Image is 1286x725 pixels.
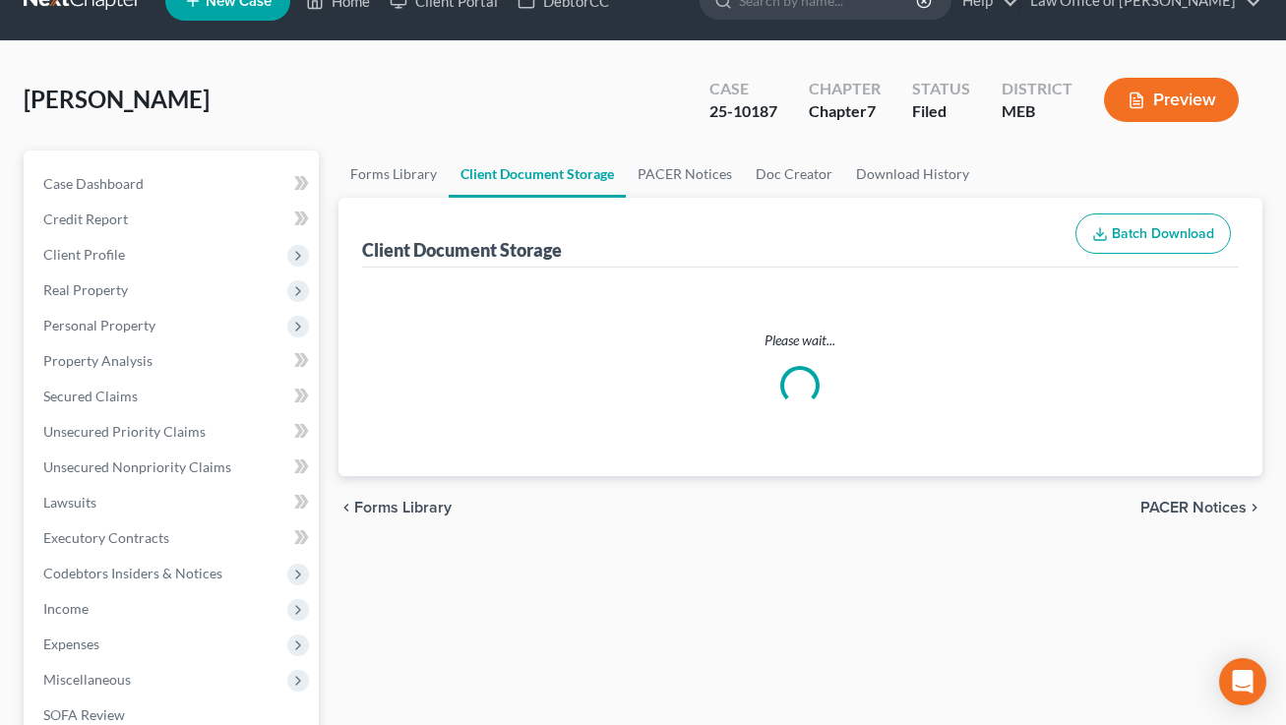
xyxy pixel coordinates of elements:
[43,600,89,617] span: Income
[43,281,128,298] span: Real Property
[28,520,319,556] a: Executory Contracts
[28,379,319,414] a: Secured Claims
[354,500,452,515] span: Forms Library
[1219,658,1266,705] div: Open Intercom Messenger
[744,151,844,198] a: Doc Creator
[24,85,210,113] span: [PERSON_NAME]
[43,671,131,688] span: Miscellaneous
[43,494,96,511] span: Lawsuits
[844,151,981,198] a: Download History
[362,238,562,262] div: Client Document Storage
[449,151,626,198] a: Client Document Storage
[809,100,881,123] div: Chapter
[912,100,970,123] div: Filed
[43,317,155,333] span: Personal Property
[338,151,449,198] a: Forms Library
[709,78,777,100] div: Case
[28,485,319,520] a: Lawsuits
[338,500,452,515] button: chevron_left Forms Library
[43,423,206,440] span: Unsecured Priority Claims
[626,151,744,198] a: PACER Notices
[1002,100,1072,123] div: MEB
[43,529,169,546] span: Executory Contracts
[43,458,231,475] span: Unsecured Nonpriority Claims
[43,706,125,723] span: SOFA Review
[28,450,319,485] a: Unsecured Nonpriority Claims
[43,175,144,192] span: Case Dashboard
[1002,78,1072,100] div: District
[1140,500,1262,515] button: PACER Notices chevron_right
[28,343,319,379] a: Property Analysis
[28,202,319,237] a: Credit Report
[867,101,876,120] span: 7
[912,78,970,100] div: Status
[43,211,128,227] span: Credit Report
[1140,500,1247,515] span: PACER Notices
[43,352,153,369] span: Property Analysis
[366,331,1235,350] p: Please wait...
[28,166,319,202] a: Case Dashboard
[1075,213,1231,255] button: Batch Download
[1104,78,1239,122] button: Preview
[43,635,99,652] span: Expenses
[809,78,881,100] div: Chapter
[43,388,138,404] span: Secured Claims
[338,500,354,515] i: chevron_left
[43,565,222,581] span: Codebtors Insiders & Notices
[1247,500,1262,515] i: chevron_right
[28,414,319,450] a: Unsecured Priority Claims
[1112,225,1214,242] span: Batch Download
[43,246,125,263] span: Client Profile
[709,100,777,123] div: 25-10187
